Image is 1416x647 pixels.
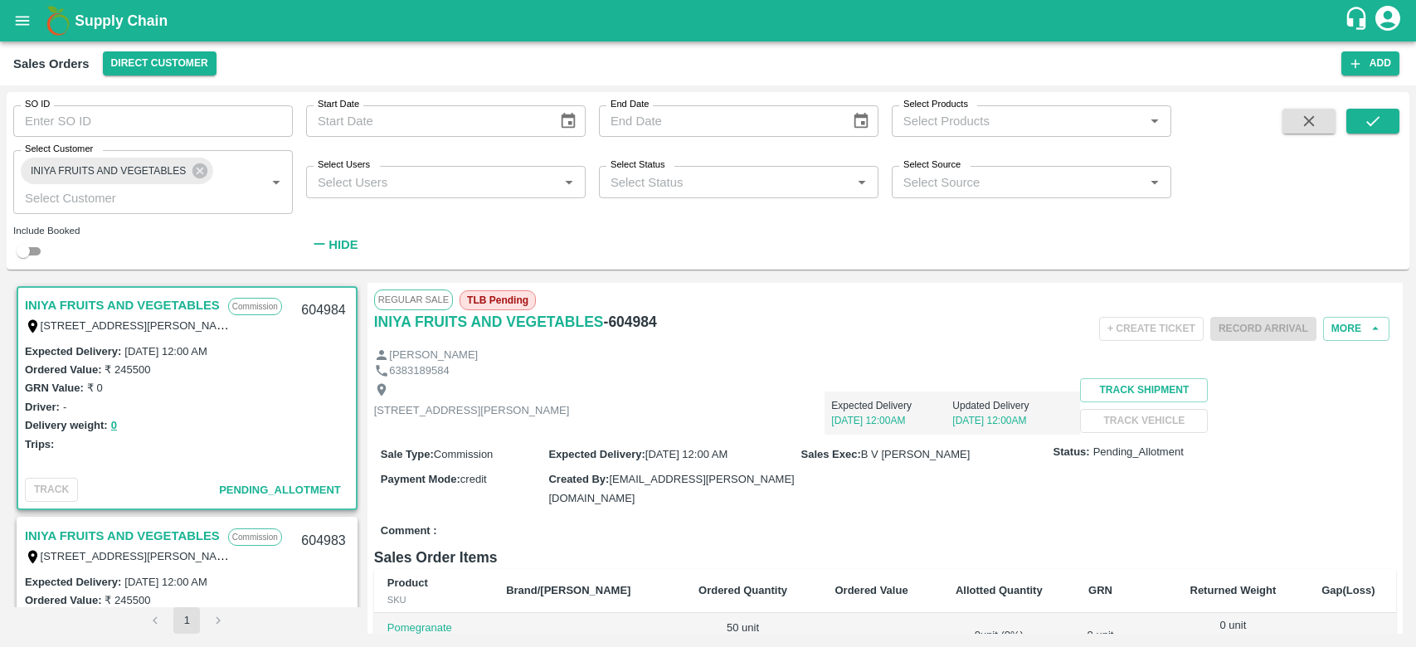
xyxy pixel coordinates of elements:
[219,484,341,496] span: Pending_Allotment
[604,310,657,333] h6: - 604984
[1341,51,1399,75] button: Add
[306,105,546,137] input: Start Date
[952,398,1073,413] p: Updated Delivery
[87,382,103,394] label: ₹ 0
[645,448,727,460] span: [DATE] 12:00 AM
[1053,445,1090,460] label: Status:
[903,98,968,111] label: Select Products
[552,105,584,137] button: Choose date
[173,607,200,634] button: page 1
[75,9,1344,32] a: Supply Chain
[698,584,787,596] b: Ordered Quantity
[13,223,293,238] div: Include Booked
[25,382,84,394] label: GRN Value:
[1210,321,1316,334] span: Please dispatch the trip before ending
[801,448,861,460] label: Sales Exec :
[374,310,604,333] a: INIYA FRUITS AND VEGETABLES
[1080,378,1208,402] button: Track Shipment
[548,473,794,503] span: [EMAIL_ADDRESS][PERSON_NAME][DOMAIN_NAME]
[13,105,293,137] input: Enter SO ID
[265,172,287,193] button: Open
[387,576,428,589] b: Product
[111,416,117,435] button: 0
[831,398,952,413] p: Expected Delivery
[506,584,630,596] b: Brand/[PERSON_NAME]
[318,98,359,111] label: Start Date
[381,523,437,539] label: Comment :
[381,448,434,460] label: Sale Type :
[952,413,1073,428] p: [DATE] 12:00AM
[381,473,460,485] label: Payment Mode :
[21,163,196,180] span: INIYA FRUITS AND VEGETABLES
[851,172,873,193] button: Open
[25,294,220,316] a: INIYA FRUITS AND VEGETABLES
[374,403,570,419] p: [STREET_ADDRESS][PERSON_NAME]
[124,345,207,358] label: [DATE] 12:00 AM
[25,345,121,358] label: Expected Delivery :
[1373,3,1403,38] div: account of current user
[63,401,66,413] label: -
[291,291,355,330] div: 604984
[25,143,93,156] label: Select Customer
[25,98,50,111] label: SO ID
[1088,584,1112,596] b: GRN
[460,473,487,485] span: credit
[845,105,877,137] button: Choose date
[558,172,580,193] button: Open
[328,238,358,251] strong: Hide
[25,438,54,450] label: Trips:
[548,473,609,485] label: Created By :
[41,319,236,332] label: [STREET_ADDRESS][PERSON_NAME]
[1144,110,1165,132] button: Open
[318,158,370,172] label: Select Users
[1190,584,1277,596] b: Returned Weight
[1323,317,1389,341] button: More
[139,607,234,634] nav: pagination navigation
[897,171,1139,192] input: Select Source
[831,413,952,428] p: [DATE] 12:00AM
[311,171,553,192] input: Select Users
[1321,584,1375,596] b: Gap(Loss)
[228,528,282,546] p: Commission
[306,231,363,259] button: Hide
[389,348,478,363] p: [PERSON_NAME]
[548,448,645,460] label: Expected Delivery :
[25,594,101,606] label: Ordered Value:
[25,525,220,547] a: INIYA FRUITS AND VEGETABLES
[13,53,90,75] div: Sales Orders
[228,298,282,315] p: Commission
[956,584,1043,596] b: Allotted Quantity
[835,584,908,596] b: Ordered Value
[434,448,494,460] span: Commission
[103,51,217,75] button: Select DC
[611,158,665,172] label: Select Status
[21,158,213,184] div: INIYA FRUITS AND VEGETABLES
[903,158,961,172] label: Select Source
[599,105,839,137] input: End Date
[18,187,239,208] input: Select Customer
[105,363,150,376] label: ₹ 245500
[3,2,41,40] button: open drawer
[41,4,75,37] img: logo
[897,110,1139,132] input: Select Products
[1093,445,1184,460] span: Pending_Allotment
[389,363,449,379] p: 6383189584
[25,419,108,431] label: Delivery weight:
[41,549,236,562] label: [STREET_ADDRESS][PERSON_NAME]
[374,289,453,309] span: Regular Sale
[374,546,1396,569] h6: Sales Order Items
[25,401,60,413] label: Driver:
[387,620,479,636] p: Pomegranate
[604,171,846,192] input: Select Status
[1144,172,1165,193] button: Open
[105,594,150,606] label: ₹ 245500
[124,576,207,588] label: [DATE] 12:00 AM
[291,522,355,561] div: 604983
[460,290,536,310] span: TLB Pending
[861,448,970,460] span: B V [PERSON_NAME]
[1344,6,1373,36] div: customer-support
[25,576,121,588] label: Expected Delivery :
[611,98,649,111] label: End Date
[387,592,479,607] div: SKU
